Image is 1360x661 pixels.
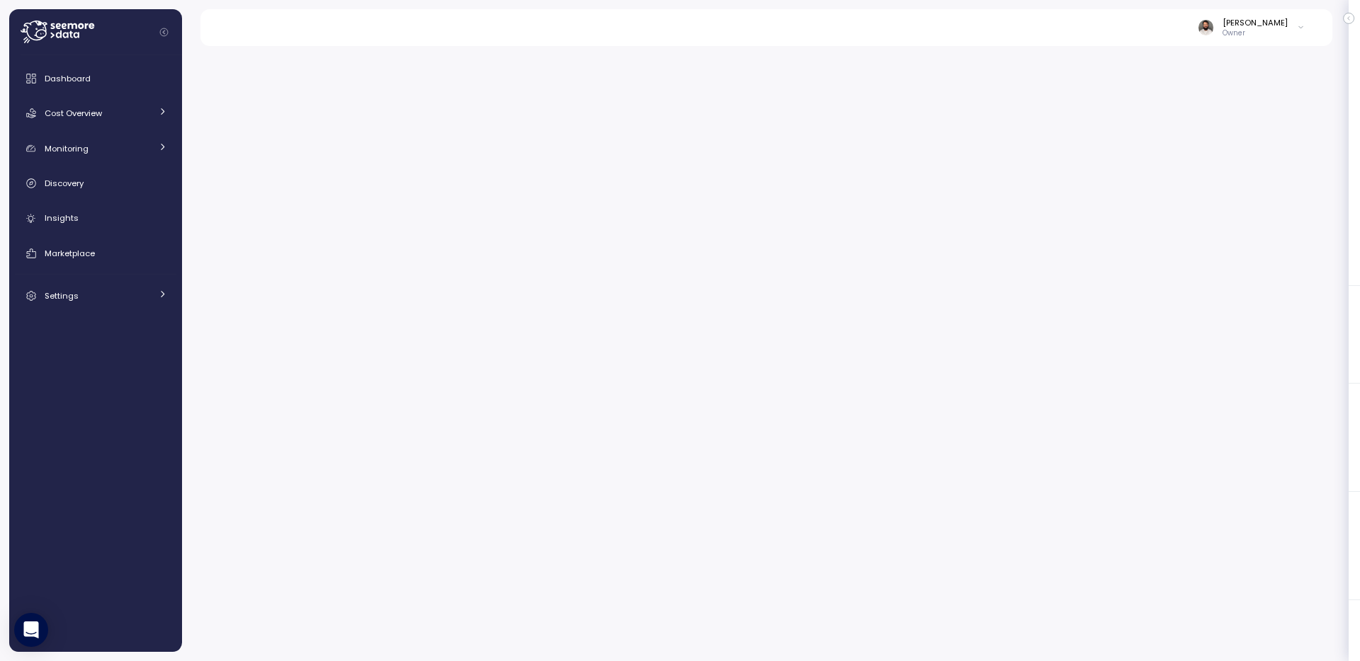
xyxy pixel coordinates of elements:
span: Cost Overview [45,108,102,119]
span: Settings [45,290,79,301]
p: Owner [1223,28,1288,38]
a: Dashboard [15,64,176,93]
a: Insights [15,205,176,233]
a: Marketplace [15,239,176,268]
div: [PERSON_NAME] [1223,17,1288,28]
span: Insights [45,212,79,224]
div: Open Intercom Messenger [14,613,48,647]
a: Cost Overview [15,99,176,127]
span: Marketplace [45,248,95,259]
span: Monitoring [45,143,89,154]
button: Collapse navigation [155,27,173,38]
a: Monitoring [15,134,176,163]
span: Discovery [45,178,84,189]
span: Dashboard [45,73,91,84]
img: ACg8ocLskjvUhBDgxtSFCRx4ztb74ewwa1VrVEuDBD_Ho1mrTsQB-QE=s96-c [1198,20,1213,35]
a: Settings [15,282,176,310]
a: Discovery [15,169,176,197]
